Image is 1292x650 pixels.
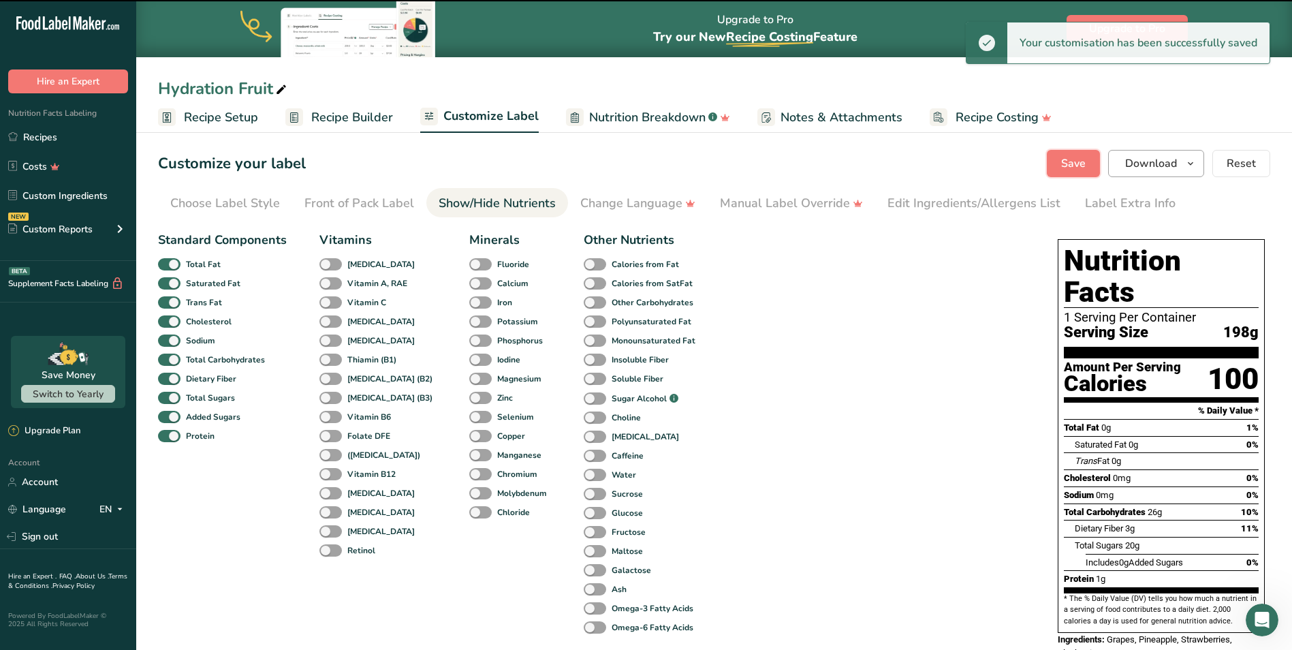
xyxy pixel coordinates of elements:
span: 0g [1129,439,1138,450]
b: Iodine [497,354,520,366]
span: Dietary Fiber [1075,523,1123,533]
div: Minerals [469,231,551,249]
b: Monounsaturated Fat [612,335,695,347]
b: Vitamin A, RAE [347,277,407,290]
b: Vitamin B12 [347,468,396,480]
b: Manganese [497,449,541,461]
span: 0mg [1113,473,1131,483]
span: Recipe Setup [184,108,258,127]
div: Label Extra Info [1085,194,1176,213]
span: Recipe Builder [311,108,393,127]
div: Amount Per Serving [1064,361,1181,374]
b: Omega-6 Fatty Acids [612,621,693,634]
i: Trans [1075,456,1097,466]
b: Thiamin (B1) [347,354,396,366]
b: Potassium [497,315,538,328]
span: 1g [1096,574,1105,584]
b: Chromium [497,468,537,480]
span: 3g [1125,523,1135,533]
b: [MEDICAL_DATA] [347,487,415,499]
span: Saturated Fat [1075,439,1126,450]
b: Zinc [497,392,513,404]
div: Calories [1064,374,1181,394]
b: [MEDICAL_DATA] (B2) [347,373,432,385]
div: Your customisation has been successfully saved [1007,22,1270,63]
div: Edit Ingredients/Allergens List [887,194,1060,213]
div: NEW [8,213,29,221]
a: About Us . [76,572,108,581]
b: [MEDICAL_DATA] [612,431,679,443]
span: Nutrition Breakdown [589,108,706,127]
a: Terms & Conditions . [8,572,127,591]
div: 100 [1208,361,1259,397]
b: Soluble Fiber [612,373,663,385]
span: 0g [1119,557,1129,568]
span: Download [1125,155,1177,172]
b: Added Sugars [186,411,240,423]
span: Sodium [1064,490,1094,500]
b: [MEDICAL_DATA] [347,506,415,519]
span: Ingredients: [1058,634,1105,645]
b: Trans Fat [186,296,222,309]
span: Recipe Costing [726,29,813,45]
b: [MEDICAL_DATA] [347,525,415,538]
a: Recipe Builder [285,102,393,133]
span: 10% [1241,507,1259,517]
div: Manual Label Override [720,194,863,213]
span: 0mg [1096,490,1114,500]
div: Upgrade to Pro [653,1,857,57]
span: 0% [1246,557,1259,568]
b: Maltose [612,545,643,557]
b: Insoluble Fiber [612,354,669,366]
span: Fat [1075,456,1109,466]
b: Calories from SatFat [612,277,693,290]
b: [MEDICAL_DATA] [347,315,415,328]
div: Front of Pack Label [304,194,414,213]
b: Magnesium [497,373,541,385]
b: Galactose [612,564,651,576]
span: Serving Size [1064,324,1148,341]
b: Other Carbohydrates [612,296,693,309]
b: Polyunsaturated Fat [612,315,691,328]
button: Upgrade to Pro [1067,15,1188,42]
b: Calcium [497,277,529,290]
button: Switch to Yearly [21,385,115,403]
a: Customize Label [420,101,539,134]
b: Vitamin C [347,296,386,309]
b: Dietary Fiber [186,373,236,385]
b: Molybdenum [497,487,547,499]
span: 0% [1246,473,1259,483]
div: Powered By FoodLabelMaker © 2025 All Rights Reserved [8,612,128,628]
span: 0% [1246,439,1259,450]
b: Protein [186,430,215,442]
button: Download [1108,150,1204,177]
b: Omega-3 Fatty Acids [612,602,693,615]
div: Save Money [42,368,95,382]
span: Includes Added Sugars [1086,557,1183,568]
div: Change Language [580,194,695,213]
b: Folate DFE [347,430,390,442]
b: Total Sugars [186,392,235,404]
a: Privacy Policy [52,581,95,591]
span: 20g [1125,540,1139,551]
b: Cholesterol [186,315,232,328]
b: Chloride [497,506,530,519]
span: Total Fat [1064,422,1099,433]
span: Switch to Yearly [33,388,104,401]
div: EN [99,501,128,518]
b: Fructose [612,526,646,538]
span: Total Sugars [1075,540,1123,551]
div: BETA [9,267,30,275]
div: Standard Components [158,231,287,249]
span: 0g [1101,422,1111,433]
span: Save [1061,155,1086,172]
span: 0g [1112,456,1121,466]
span: Reset [1227,155,1256,172]
h1: Customize your label [158,153,306,175]
button: Reset [1212,150,1270,177]
div: 1 Serving Per Container [1064,311,1259,324]
span: Protein [1064,574,1094,584]
div: Hydration Fruit [158,76,289,101]
a: Language [8,497,66,521]
div: Other Nutrients [584,231,699,249]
